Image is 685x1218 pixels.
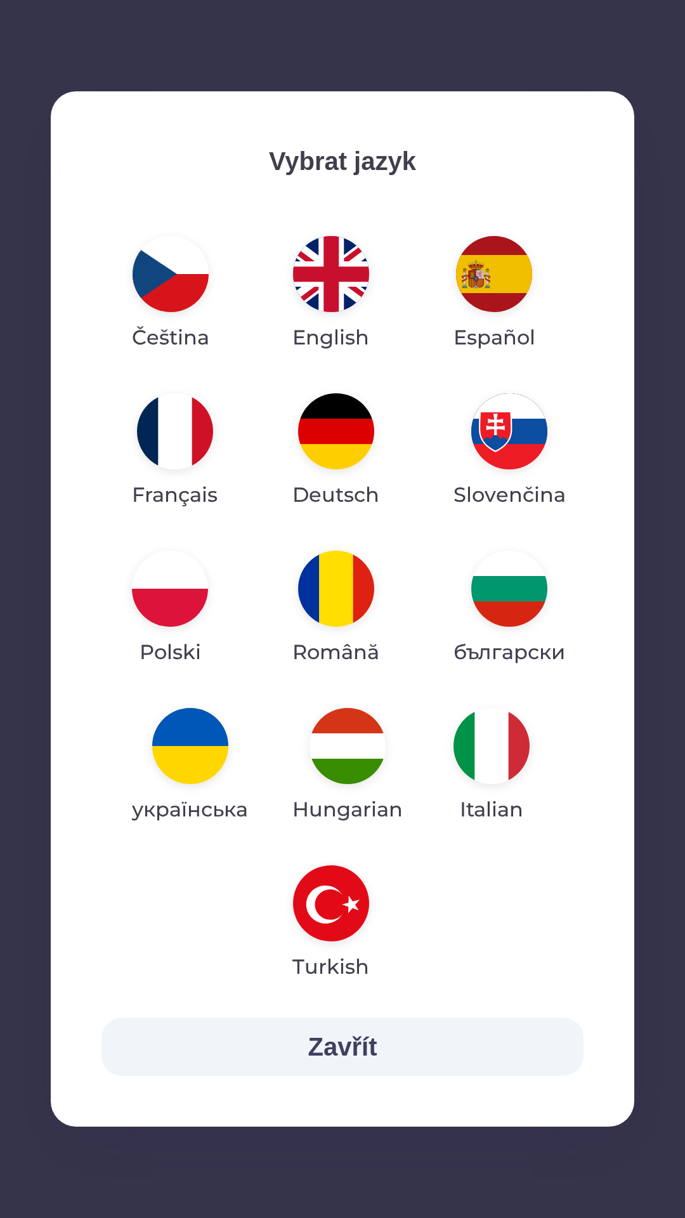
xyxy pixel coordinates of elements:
button: Deutsch [262,383,410,520]
img: es flag [456,236,532,312]
img: cs flag [133,236,209,312]
p: Slovenčina [453,480,566,510]
p: Español [453,322,535,353]
button: Italian [423,698,560,835]
p: Deutsch [292,480,379,510]
p: Čeština [132,322,209,353]
p: Vybrat jazyk [101,142,584,180]
img: en flag [293,236,369,312]
img: ro flag [298,551,374,627]
p: български [453,637,565,667]
p: English [292,322,369,353]
button: Turkish [262,855,400,992]
p: Polski [140,637,201,667]
p: Turkish [292,952,369,982]
img: tr flag [293,865,369,941]
button: Hungarian [262,698,433,835]
img: pl flag [132,551,208,627]
button: Zavřít [101,1018,584,1076]
p: Română [292,637,379,667]
img: it flag [453,708,530,784]
button: Slovenčina [423,383,596,520]
button: Français [101,383,248,520]
button: Română [262,540,410,678]
img: bg flag [471,551,547,627]
p: Hungarian [292,794,403,825]
button: українська [101,698,278,835]
button: Čeština [101,226,240,363]
p: Italian [460,794,523,825]
img: sk flag [471,393,547,469]
p: українська [132,794,248,825]
p: Français [132,480,218,510]
img: de flag [298,393,374,469]
button: български [423,540,596,678]
img: fr flag [137,393,213,469]
button: English [262,226,400,363]
img: uk flag [152,708,228,784]
button: Polski [101,540,238,678]
img: hu flag [310,708,386,784]
button: Español [423,226,566,363]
